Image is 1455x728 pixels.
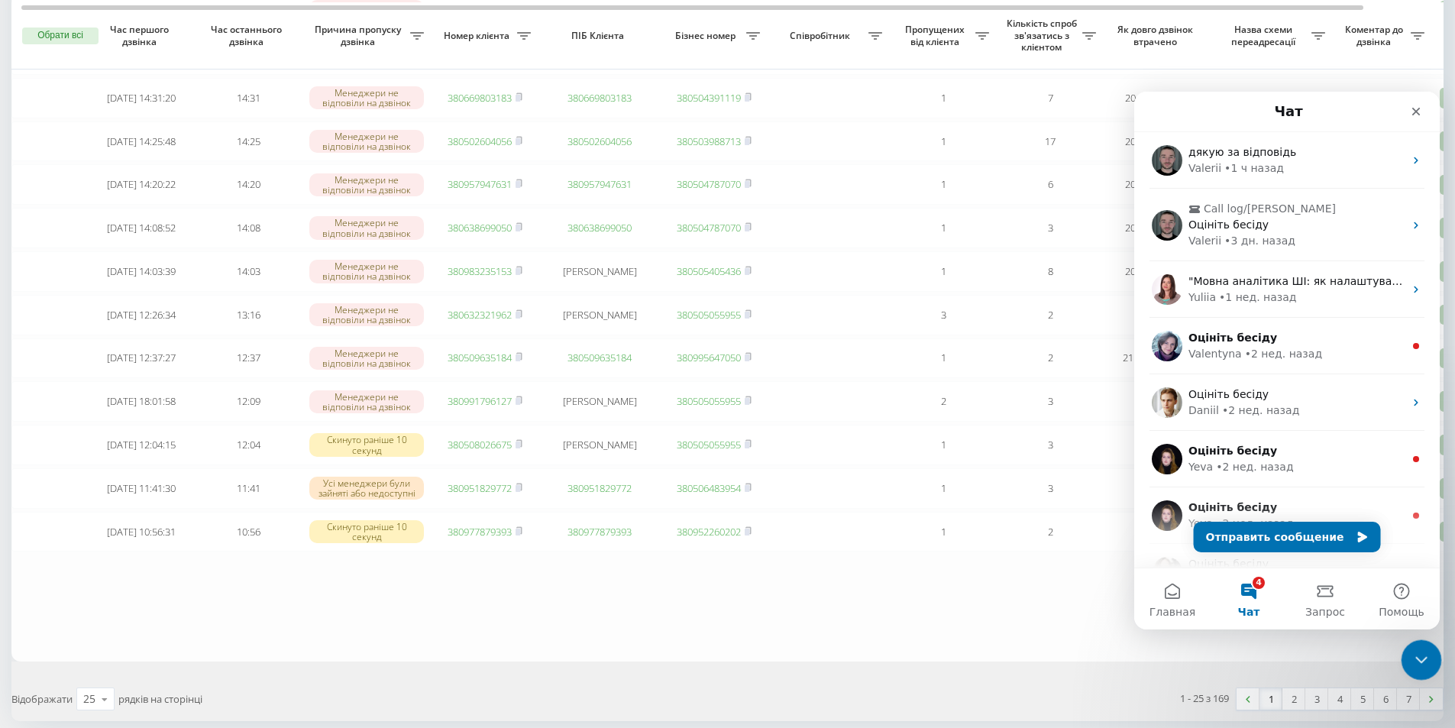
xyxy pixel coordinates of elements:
a: 380952260202 [677,525,741,539]
span: Назва схеми переадресації [1218,24,1311,47]
td: 1 [890,164,997,205]
a: 380638699050 [448,221,512,235]
td: 1 [890,338,997,379]
a: 380669803183 [448,91,512,105]
td: 21 годину тому [1104,338,1211,379]
a: 380505055955 [677,394,741,408]
td: 2 [890,381,997,422]
a: 6 [1374,688,1397,710]
span: Номер клієнта [439,30,517,42]
td: 14:31 [195,78,302,118]
a: 380506483954 [677,481,741,495]
td: 14:08 [195,208,302,248]
td: 2 [997,512,1104,552]
td: 6 [997,164,1104,205]
a: 380504391119 [677,91,741,105]
div: Менеджери не відповіли на дзвінок [309,347,424,370]
td: 3 [890,295,997,335]
td: 12:04 [195,425,302,465]
td: 3 [997,425,1104,465]
td: 4 дні тому [1104,381,1211,422]
a: 4 [1328,688,1351,710]
td: 11:41 [195,468,302,509]
span: Коментар до дзвінка [1340,24,1411,47]
span: Пропущених від клієнта [897,24,975,47]
td: [DATE] 14:03:39 [88,251,195,292]
a: 380505055955 [677,308,741,322]
div: Скинуто раніше 10 секунд [309,520,424,543]
td: [DATE] 12:37:27 [88,338,195,379]
div: Менеджери не відповіли на дзвінок [309,260,424,283]
td: 12:09 [195,381,302,422]
td: [DATE] 12:04:15 [88,425,195,465]
td: 8 [997,251,1104,292]
a: 380504787070 [677,221,741,235]
td: 3 [997,468,1104,509]
td: [DATE] 11:41:30 [88,468,195,509]
td: день тому [1104,295,1211,335]
td: 14:25 [195,121,302,162]
span: Бізнес номер [668,30,746,42]
td: 1 [890,425,997,465]
a: 380508026675 [448,438,512,451]
td: [DATE] 10:56:31 [88,512,195,552]
td: 20 годин тому [1104,164,1211,205]
a: 380957947631 [448,177,512,191]
a: 380502604056 [567,134,632,148]
td: [DATE] 14:31:20 [88,78,195,118]
a: 380509635184 [567,351,632,364]
span: Причина пропуску дзвінка [309,24,410,47]
td: 3 [997,208,1104,248]
a: 7 [1397,688,1420,710]
td: 10:56 [195,512,302,552]
a: 380983235153 [448,264,512,278]
span: рядків на сторінці [118,692,202,706]
td: [PERSON_NAME] [538,381,661,422]
td: [DATE] 14:20:22 [88,164,195,205]
td: [PERSON_NAME] [538,295,661,335]
a: 380505405436 [677,264,741,278]
div: Усі менеджери були зайняті або недоступні [309,477,424,500]
td: 1 [890,512,997,552]
td: 20 годин тому [1104,78,1211,118]
div: Менеджери не відповіли на дзвінок [309,303,424,326]
a: 380951829772 [567,481,632,495]
td: 3 [997,381,1104,422]
td: 2 [997,295,1104,335]
div: 1 - 25 з 169 [1180,691,1229,706]
td: 12:37 [195,338,302,379]
td: 14:03 [195,251,302,292]
td: 1 [890,251,997,292]
div: Скинуто раніше 10 секунд [309,433,424,456]
div: 25 [83,691,95,707]
a: 380632321962 [448,308,512,322]
td: 7 [997,78,1104,118]
td: [DATE] 12:26:34 [88,295,195,335]
a: 380991796127 [448,394,512,408]
a: 380504787070 [677,177,741,191]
